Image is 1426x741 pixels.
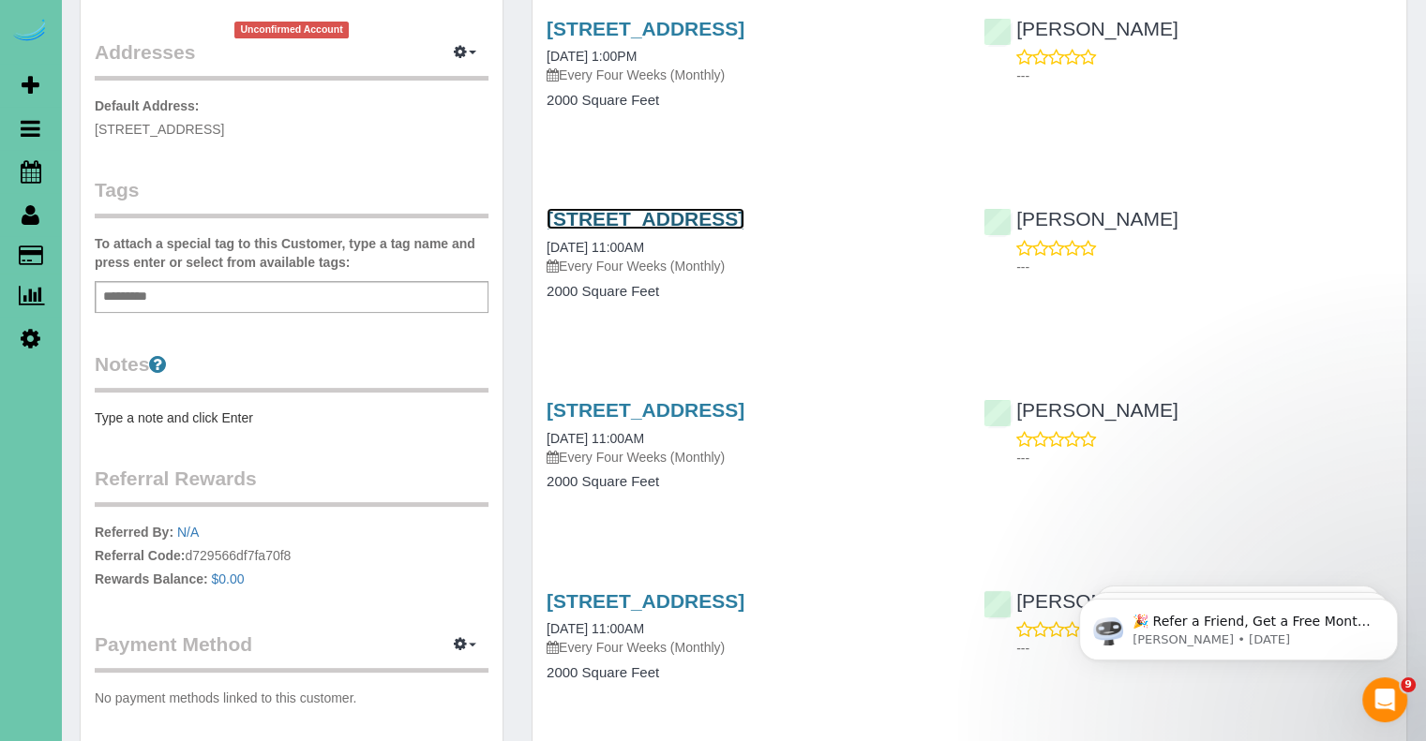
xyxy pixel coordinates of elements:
[1051,559,1426,690] iframe: Intercom notifications message
[11,19,49,45] img: Automaid Logo
[983,18,1178,39] a: [PERSON_NAME]
[547,284,955,300] h4: 2000 Square Feet
[1401,677,1416,692] span: 9
[547,399,744,421] a: [STREET_ADDRESS]
[547,240,644,255] a: [DATE] 11:00AM
[547,66,955,84] p: Every Four Weeks (Monthly)
[1016,67,1392,85] p: ---
[1016,639,1392,658] p: ---
[547,474,955,490] h4: 2000 Square Feet
[983,399,1178,421] a: [PERSON_NAME]
[95,96,200,115] label: Default Address:
[95,523,173,541] label: Referred By:
[95,234,488,272] label: To attach a special tag to this Customer, type a tag name and press enter or select from availabl...
[547,93,955,109] h4: 2000 Square Feet
[547,448,955,467] p: Every Four Weeks (Monthly)
[95,122,224,137] span: [STREET_ADDRESS]
[547,49,637,64] a: [DATE] 1:00PM
[95,630,488,673] legend: Payment Method
[95,546,185,565] label: Referral Code:
[177,525,199,540] a: N/A
[95,523,488,593] p: d729566df7fa70f8
[95,465,488,507] legend: Referral Rewards
[95,350,488,393] legend: Notes
[547,665,955,681] h4: 2000 Square Feet
[547,638,955,657] p: Every Four Weeks (Monthly)
[234,22,349,37] span: Unconfirmed Account
[547,590,744,612] a: [STREET_ADDRESS]
[95,408,488,427] pre: Type a note and click Enter
[547,621,644,636] a: [DATE] 11:00AM
[547,208,744,230] a: [STREET_ADDRESS]
[1362,677,1407,722] iframe: Intercom live chat
[95,176,488,218] legend: Tags
[547,18,744,39] a: [STREET_ADDRESS]
[983,208,1178,230] a: [PERSON_NAME]
[95,570,208,588] label: Rewards Balance:
[1016,258,1392,276] p: ---
[1016,449,1392,467] p: ---
[95,689,488,707] p: No payment methods linked to this customer.
[547,431,644,446] a: [DATE] 11:00AM
[547,257,955,275] p: Every Four Weeks (Monthly)
[212,571,245,586] a: $0.00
